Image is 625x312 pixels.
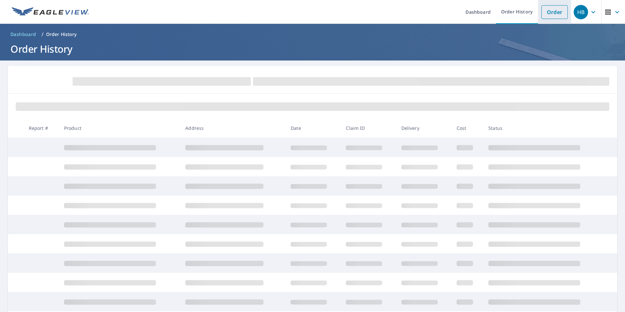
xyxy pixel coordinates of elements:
th: Date [285,118,341,138]
th: Claim ID [341,118,396,138]
a: Order [541,5,568,19]
h1: Order History [8,42,617,56]
a: Dashboard [8,29,39,40]
p: Order History [46,31,77,38]
th: Product [59,118,180,138]
li: / [42,30,43,38]
th: Report # [24,118,59,138]
nav: breadcrumb [8,29,617,40]
th: Status [483,118,605,138]
th: Address [180,118,285,138]
span: Dashboard [10,31,36,38]
img: EV Logo [12,7,89,17]
th: Delivery [396,118,451,138]
th: Cost [451,118,483,138]
div: HB [574,5,588,19]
